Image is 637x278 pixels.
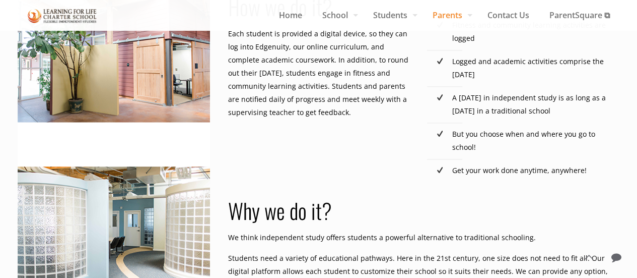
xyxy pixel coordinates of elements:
li: But you choose when and where you go to school! [427,128,614,154]
span: Parents [422,8,477,23]
a: Back to top icon [578,247,599,268]
span: School [312,8,363,23]
p: Each student is provided a digital device, so they can log into Edgenuity, our online curriculum,... [228,27,415,119]
img: How We Operate [28,7,97,25]
li: Fitness and community learning activities are logged [427,19,614,45]
li: Logged and academic activities comprise the [DATE] [427,55,614,81]
p: We think independent study offers students a powerful alternative to traditional schooling. [228,231,613,244]
li: A [DATE] in independent study is as long as a [DATE] in a traditional school [427,91,614,118]
span: Home [269,8,312,23]
span: ParentSquare ⧉ [539,8,620,23]
span: Contact Us [477,8,539,23]
h2: Why we do it? [228,197,613,224]
li: Get your work done anytime, anywhere! [427,164,614,177]
span: Students [363,8,422,23]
